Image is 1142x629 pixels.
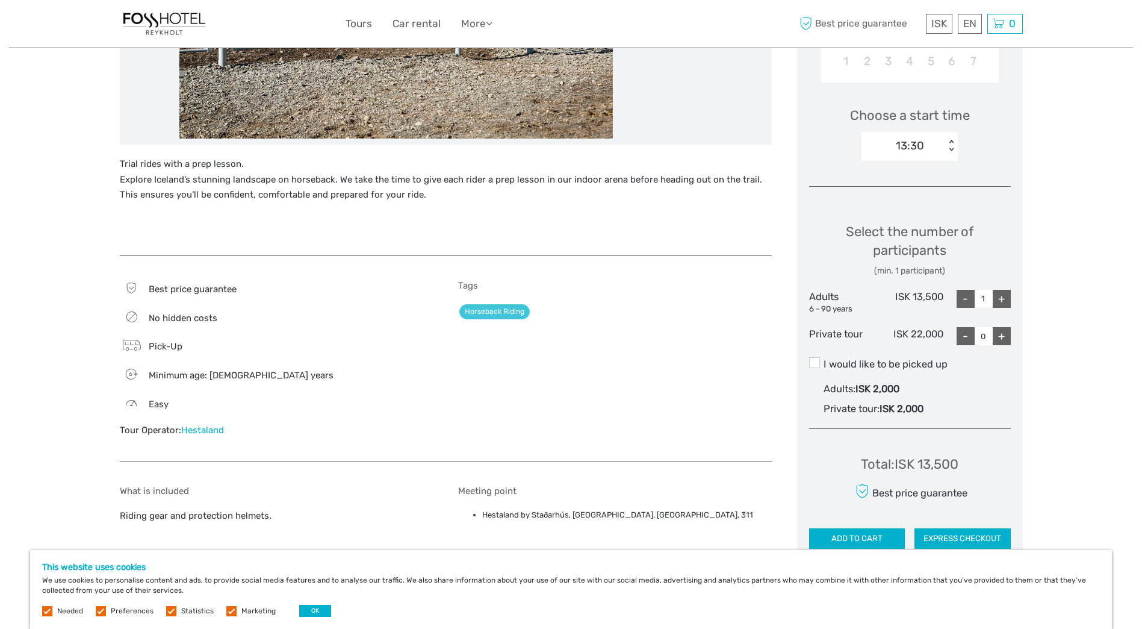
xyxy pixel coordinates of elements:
span: Minimum age: [DEMOGRAPHIC_DATA] years [149,370,334,381]
div: Tour Operator: [120,424,433,437]
span: Explore Iceland’s stunning landscape on horseback. We take the time to give each rider a prep les... [120,174,762,201]
label: Preferences [111,606,154,616]
h5: This website uses cookies [42,562,1100,572]
span: ISK [931,17,947,30]
div: Best price guarantee [852,481,967,502]
div: < > [946,140,957,152]
h5: What is included [120,486,433,496]
h5: Meeting point [458,486,772,496]
span: Best price guarantee [797,14,923,34]
span: No hidden costs [149,313,217,324]
div: ISK 13,500 [876,290,943,315]
h5: Tags [458,280,772,291]
span: Best price guarantee [149,284,237,295]
a: Tours [346,15,372,33]
p: Riding gear and protection helmets. [120,509,433,539]
div: Choose Sunday, February 1st, 2026 [836,51,857,71]
label: Needed [57,606,83,616]
div: Select the number of participants [809,222,1011,277]
span: 6 [122,370,139,378]
div: (min. 1 participant) [809,265,1011,277]
span: Adults : [824,383,855,395]
div: Choose Monday, February 2nd, 2026 [857,51,878,71]
button: ADD TO CART [809,528,905,549]
div: Choose Friday, February 6th, 2026 [942,51,963,71]
button: Open LiveChat chat widget [138,19,153,33]
div: Choose Tuesday, February 3rd, 2026 [878,51,899,71]
li: Hestaland by Staðarhús, [GEOGRAPHIC_DATA], [GEOGRAPHIC_DATA], 311 [482,509,772,522]
div: + [993,290,1011,308]
div: 6 - 90 years [809,304,877,315]
div: We use cookies to personalise content and ads, to provide social media features and to analyse ou... [30,550,1112,629]
div: 13:30 [896,138,924,154]
label: I would like to be picked up [809,357,1011,372]
a: Horseback Riding [459,304,530,319]
p: We're away right now. Please check back later! [17,21,136,31]
span: Pick-Up [149,341,182,352]
div: Choose Wednesday, February 4th, 2026 [899,51,920,71]
span: 0 [1007,17,1017,30]
div: Private tour [809,327,877,345]
div: ISK 22,000 [876,327,943,345]
div: Total : ISK 13,500 [861,455,958,474]
label: Marketing [241,606,276,616]
button: EXPRESS CHECKOUT [914,528,1011,549]
span: ISK 2,000 [880,403,923,415]
span: Choose a start time [850,106,970,125]
div: Choose Saturday, February 7th, 2026 [963,51,984,71]
button: OK [299,605,331,617]
div: Choose Thursday, February 5th, 2026 [920,51,942,71]
div: - [957,327,975,345]
a: Hestaland [181,425,224,436]
span: Private tour : [824,403,880,415]
a: Car rental [393,15,441,33]
div: + [993,327,1011,345]
img: 1325-d350bf88-f202-48e6-ba09-5fbd552f958d_logo_small.jpg [120,9,209,39]
label: Statistics [181,606,214,616]
a: More [461,15,492,33]
div: EN [958,14,982,34]
div: - [957,290,975,308]
p: Trial rides with a prep lesson. [120,157,772,203]
div: Adults [809,290,877,315]
span: ISK 2,000 [855,383,899,395]
span: Easy [149,399,169,410]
